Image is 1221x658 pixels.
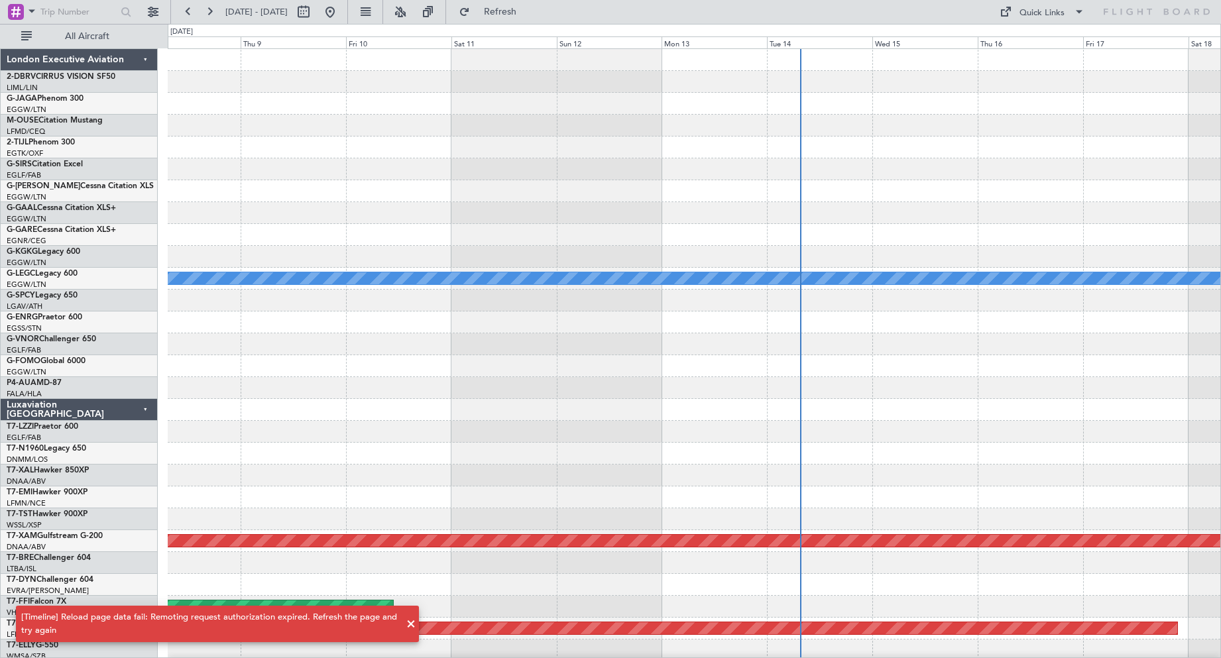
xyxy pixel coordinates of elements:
span: T7-XAL [7,466,34,474]
a: DNAA/ABV [7,476,46,486]
a: WSSL/XSP [7,520,42,530]
a: G-[PERSON_NAME]Cessna Citation XLS [7,182,154,190]
div: Fri 17 [1083,36,1189,48]
a: G-GAALCessna Citation XLS+ [7,204,116,212]
span: G-[PERSON_NAME] [7,182,80,190]
a: 2-TIJLPhenom 300 [7,138,75,146]
a: T7-TSTHawker 900XP [7,510,87,518]
a: EGLF/FAB [7,170,41,180]
a: LFMD/CEQ [7,127,45,137]
button: All Aircraft [15,26,144,47]
a: T7-XAMGulfstream G-200 [7,532,103,540]
a: LIML/LIN [7,83,38,93]
a: EGGW/LTN [7,105,46,115]
a: G-LEGCLegacy 600 [7,270,78,278]
a: EGSS/STN [7,323,42,333]
span: T7-XAM [7,532,37,540]
div: Wed 8 [135,36,241,48]
span: 2-TIJL [7,138,29,146]
span: G-VNOR [7,335,39,343]
a: P4-AUAMD-87 [7,379,62,387]
div: [DATE] [170,27,193,38]
span: [DATE] - [DATE] [225,6,288,18]
a: 2-DBRVCIRRUS VISION SF50 [7,73,115,81]
span: G-JAGA [7,95,37,103]
a: DNAA/ABV [7,542,46,552]
div: [Timeline] Reload page data fail: Remoting request authorization expired. Refresh the page and tr... [21,611,399,637]
a: T7-EMIHawker 900XP [7,488,87,496]
span: T7-DYN [7,576,36,584]
span: T7-LZZI [7,423,34,431]
span: P4-AUA [7,379,36,387]
span: G-SPCY [7,292,35,300]
a: EGGW/LTN [7,214,46,224]
a: G-VNORChallenger 650 [7,335,96,343]
a: EGNR/CEG [7,236,46,246]
a: EGGW/LTN [7,258,46,268]
a: LTBA/ISL [7,564,36,574]
div: Mon 13 [662,36,767,48]
span: T7-EMI [7,488,32,496]
a: M-OUSECitation Mustang [7,117,103,125]
span: T7-BRE [7,554,34,562]
span: Refresh [473,7,528,17]
div: Fri 10 [346,36,451,48]
a: LFMN/NCE [7,498,46,508]
a: LGAV/ATH [7,302,42,311]
span: G-FOMO [7,357,40,365]
a: T7-DYNChallenger 604 [7,576,93,584]
a: G-GARECessna Citation XLS+ [7,226,116,234]
a: EGGW/LTN [7,367,46,377]
a: FALA/HLA [7,389,42,399]
a: T7-XALHawker 850XP [7,466,89,474]
input: Trip Number [40,2,117,22]
span: T7-TST [7,510,32,518]
span: G-ENRG [7,313,38,321]
div: Tue 14 [767,36,872,48]
span: 2-DBRV [7,73,36,81]
a: G-SPCYLegacy 650 [7,292,78,300]
a: G-ENRGPraetor 600 [7,313,82,321]
a: EGGW/LTN [7,280,46,290]
a: G-SIRSCitation Excel [7,160,83,168]
a: G-KGKGLegacy 600 [7,248,80,256]
div: Sat 11 [451,36,557,48]
span: All Aircraft [34,32,140,41]
a: T7-LZZIPraetor 600 [7,423,78,431]
div: Quick Links [1019,7,1065,20]
a: T7-N1960Legacy 650 [7,445,86,453]
a: G-FOMOGlobal 6000 [7,357,86,365]
span: M-OUSE [7,117,38,125]
div: Wed 15 [872,36,978,48]
span: T7-N1960 [7,445,44,453]
a: G-JAGAPhenom 300 [7,95,84,103]
span: G-LEGC [7,270,35,278]
a: EGTK/OXF [7,148,43,158]
span: G-KGKG [7,248,38,256]
a: EGLF/FAB [7,345,41,355]
button: Quick Links [993,1,1091,23]
div: Sun 12 [557,36,662,48]
span: G-GARE [7,226,37,234]
button: Refresh [453,1,532,23]
div: Thu 16 [978,36,1083,48]
span: G-SIRS [7,160,32,168]
a: T7-BREChallenger 604 [7,554,91,562]
a: EGGW/LTN [7,192,46,202]
div: Thu 9 [241,36,346,48]
span: G-GAAL [7,204,37,212]
a: EGLF/FAB [7,433,41,443]
a: EVRA/[PERSON_NAME] [7,586,89,596]
a: DNMM/LOS [7,455,48,465]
